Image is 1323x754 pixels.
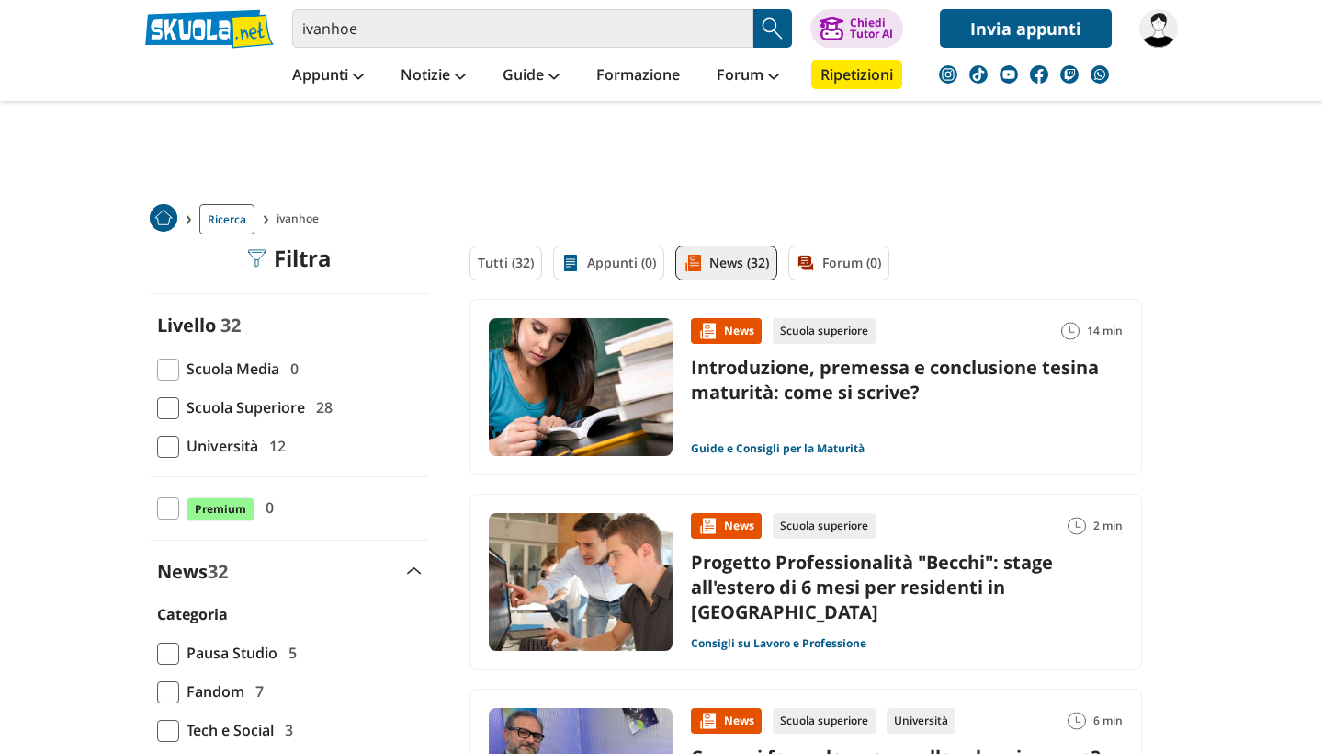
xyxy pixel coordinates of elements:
a: Home [150,204,177,234]
img: Filtra filtri mobile [248,249,266,268]
img: instagram [939,65,957,84]
div: Università [887,708,955,734]
img: facebook [1030,65,1048,84]
img: WhatsApp [1091,65,1109,84]
a: Appunti [288,60,368,93]
img: Cerca appunti, riassunti o versioni [759,15,786,42]
a: Formazione [592,60,684,93]
img: Home [150,204,177,232]
span: Università [179,434,258,458]
a: Notizie [396,60,470,93]
span: ivanhoe [277,204,326,234]
button: Search Button [753,9,792,48]
img: Tempo lettura [1061,322,1080,340]
span: Pausa Studio [179,641,277,665]
span: Tech e Social [179,718,274,742]
div: Scuola superiore [773,708,876,734]
span: 3 [277,718,293,742]
div: Filtra [248,246,332,271]
a: Forum [712,60,784,93]
a: Progetto Professionalità "Becchi": stage all'estero di 6 mesi per residenti in [GEOGRAPHIC_DATA] [691,550,1053,624]
img: Apri e chiudi sezione [407,567,422,575]
a: Introduzione, premessa e conclusione tesina maturità: come si scrive? [691,355,1099,405]
img: Immagine news [489,513,673,651]
img: News filtro contenuto attivo [684,254,702,272]
div: News [691,513,762,539]
a: Guide [498,60,564,93]
span: 7 [248,680,264,703]
img: flaraaaaaaaaaa [1139,9,1178,48]
img: twitch [1060,65,1079,84]
button: ChiediTutor AI [810,9,903,48]
img: News contenuto [698,712,717,730]
span: 2 min [1093,513,1123,539]
span: Fandom [179,680,244,703]
a: Consigli su Lavoro e Professione [691,636,866,651]
span: 14 min [1087,318,1123,344]
span: 12 [262,434,286,458]
label: Livello [157,313,216,337]
div: News [691,708,762,734]
img: News contenuto [698,322,717,340]
label: Categoria [157,604,228,624]
a: Guide e Consigli per la Maturità [691,441,865,456]
a: Tutti (32) [469,246,542,280]
span: 5 [281,641,297,665]
span: Premium [187,497,254,521]
img: tiktok [969,65,988,84]
img: Tempo lettura [1068,517,1086,535]
a: Invia appunti [940,9,1112,48]
img: Immagine news [489,318,673,456]
span: 0 [258,496,274,520]
span: 6 min [1093,708,1123,734]
span: Scuola Superiore [179,395,305,419]
span: 28 [309,395,333,419]
div: News [691,318,762,344]
span: 32 [220,313,241,337]
span: 32 [208,559,228,584]
a: Ripetizioni [811,60,902,89]
input: Cerca appunti, riassunti o versioni [292,9,753,48]
img: News contenuto [698,517,717,535]
a: News (32) [675,246,777,280]
div: Chiedi Tutor AI [850,17,893,40]
img: youtube [1000,65,1018,84]
span: 0 [283,357,299,381]
span: Scuola Media [179,357,279,381]
div: Scuola superiore [773,513,876,539]
div: Scuola superiore [773,318,876,344]
img: Tempo lettura [1068,712,1086,730]
label: News [157,559,228,584]
a: Ricerca [199,204,254,234]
